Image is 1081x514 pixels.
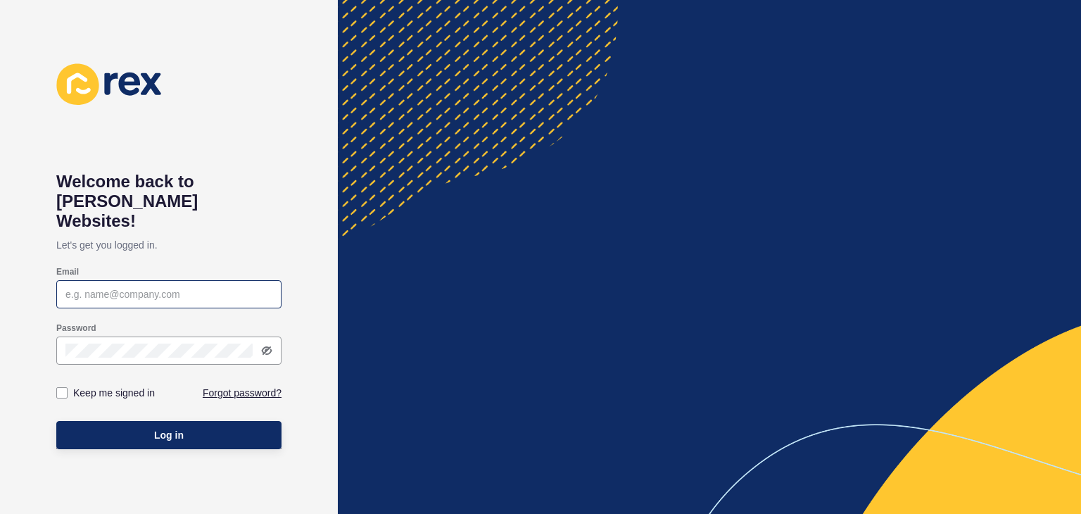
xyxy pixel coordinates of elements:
[56,421,282,449] button: Log in
[56,266,79,277] label: Email
[56,231,282,259] p: Let's get you logged in.
[154,428,184,442] span: Log in
[56,172,282,231] h1: Welcome back to [PERSON_NAME] Websites!
[56,322,96,334] label: Password
[65,287,272,301] input: e.g. name@company.com
[203,386,282,400] a: Forgot password?
[73,386,155,400] label: Keep me signed in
